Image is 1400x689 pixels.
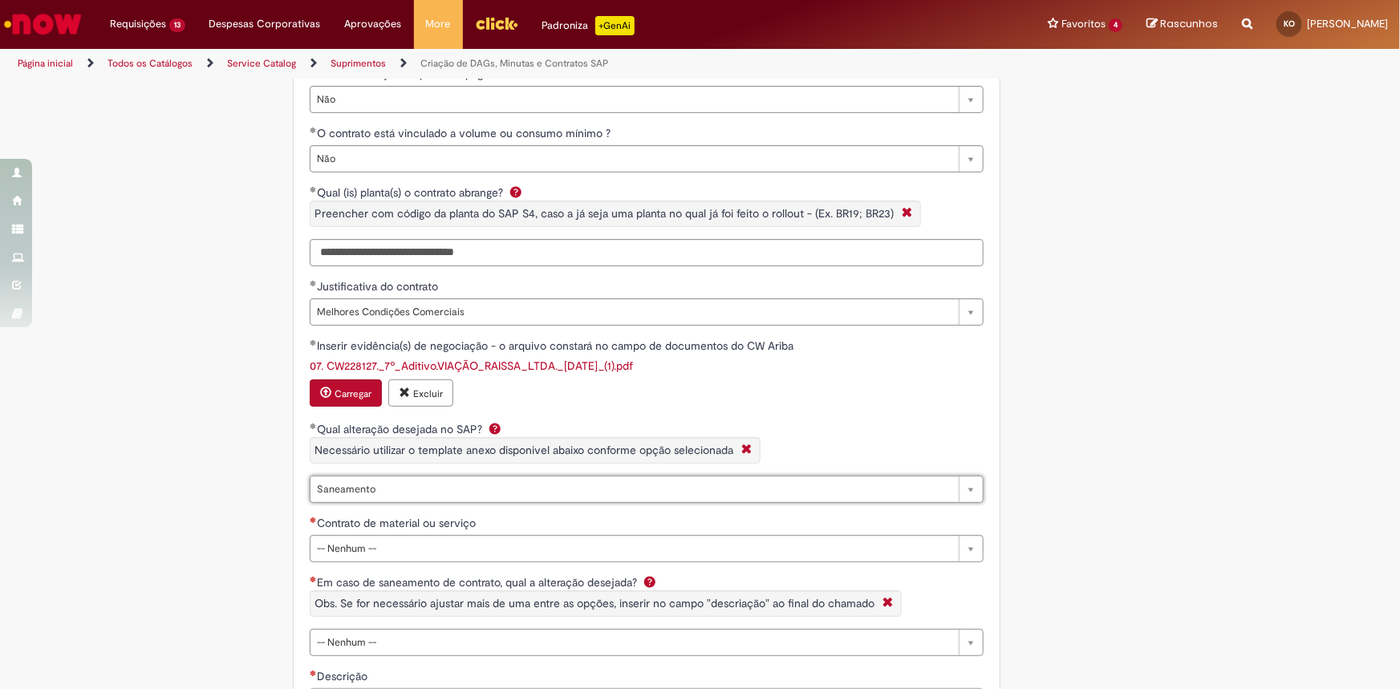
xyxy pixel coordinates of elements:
[1284,18,1295,29] span: KO
[737,442,756,459] i: Fechar More information Por question_qual_alteracao_desejada_no_sap
[388,379,453,407] button: Excluir anexo 07. CW228127._7º_Aditivo.VIAÇÃO_RAISSA_LTDA._25.11.2024_(1).pdf
[542,16,635,35] div: Padroniza
[317,422,485,436] span: Qual alteração desejada no SAP?
[506,185,526,198] span: Ajuda para Qual (is) planta(s) o contrato abrange?
[314,443,733,457] span: Necessário utilizar o template anexo disponivel abaixo conforme opção selecionada
[335,387,371,400] small: Carregar
[12,49,921,79] ul: Trilhas de página
[879,595,897,612] i: Fechar More information Por question_qual_a_alteracao_desejada
[310,127,317,133] span: Obrigatório Preenchido
[110,16,166,32] span: Requisições
[317,536,951,561] span: -- Nenhum --
[317,669,371,683] span: Descrição
[310,186,317,193] span: Obrigatório Preenchido
[595,16,635,35] p: +GenAi
[317,87,951,112] span: Não
[475,11,518,35] img: click_logo_yellow_360x200.png
[310,517,317,523] span: Necessários
[317,185,506,200] span: Qual (is) planta(s) o contrato abrange?
[310,339,317,346] span: Obrigatório Preenchido
[317,279,441,294] span: Justificativa do contrato
[331,57,386,70] a: Suprimentos
[310,280,317,286] span: Obrigatório Preenchido
[108,57,193,70] a: Todos os Catálogos
[317,126,614,140] span: O contrato está vinculado a volume ou consumo mínimo ?
[18,57,73,70] a: Página inicial
[310,670,317,676] span: Necessários
[898,205,916,222] i: Fechar More information Por question_qual_planta__o_contrato_abrange
[420,57,608,70] a: Criação de DAGs, Minutas e Contratos SAP
[2,8,84,40] img: ServiceNow
[1061,16,1106,32] span: Favoritos
[227,57,296,70] a: Service Catalog
[1307,17,1388,30] span: [PERSON_NAME]
[1160,16,1218,31] span: Rascunhos
[345,16,402,32] span: Aprovações
[169,18,185,32] span: 13
[317,476,951,502] span: Saneamento
[310,239,984,266] input: Qual (is) planta(s) o contrato abrange?
[413,387,443,400] small: Excluir
[640,575,659,588] span: Ajuda para Em caso de saneamento de contrato, qual a alteração desejada?
[317,630,951,655] span: -- Nenhum --
[485,422,505,435] span: Ajuda para Qual alteração desejada no SAP?
[317,299,951,325] span: Melhores Condições Comerciais
[209,16,321,32] span: Despesas Corporativas
[317,146,951,172] span: Não
[317,516,479,530] span: Contrato de material ou serviço
[314,596,874,610] span: Obs. Se for necessário ajustar mais de uma entre as opções, inserir no campo "descriação" ao fina...
[310,576,317,582] span: Necessários
[1146,17,1218,32] a: Rascunhos
[1109,18,1122,32] span: 4
[317,67,604,81] span: Houve Alteração do prazo de pagamento do fornecedor?
[314,206,894,221] span: Preencher com código da planta do SAP S4, caso a já seja uma planta no qual já foi feito o rollou...
[317,575,640,590] span: Em caso de saneamento de contrato, qual a alteração desejada?
[310,359,633,373] a: Download de 07. CW228127._7º_Aditivo.VIAÇÃO_RAISSA_LTDA._25.11.2024_(1).pdf
[426,16,451,32] span: More
[310,379,382,407] button: Carregar anexo de Inserir evidência(s) de negociação - o arquivo constará no campo de documentos ...
[310,423,317,429] span: Obrigatório Preenchido
[317,338,797,353] span: Inserir evidência(s) de negociação - o arquivo constará no campo de documentos do CW Ariba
